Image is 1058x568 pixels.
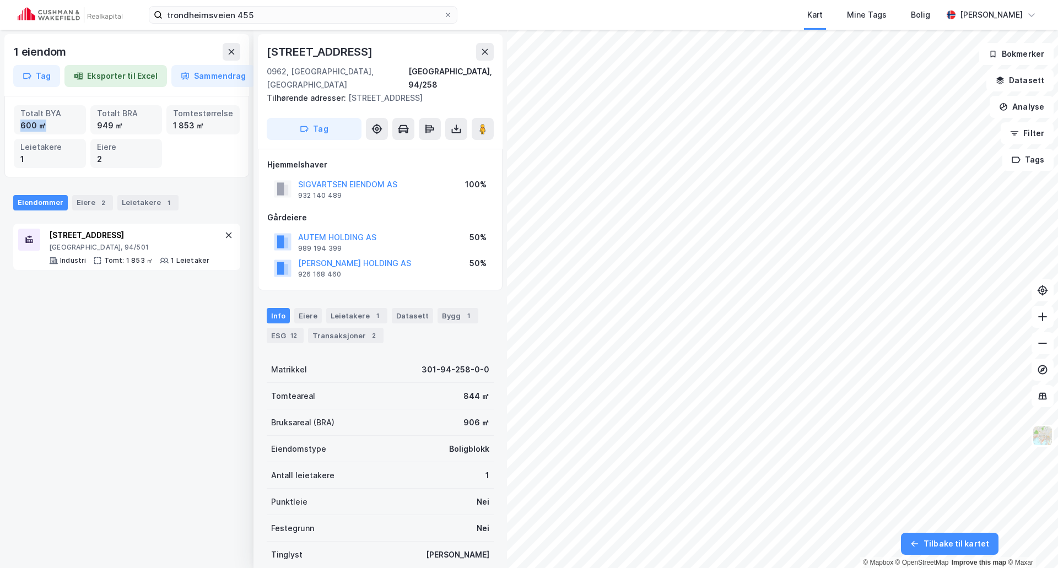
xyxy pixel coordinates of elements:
div: Eiendomstype [271,442,326,456]
button: Filter [1001,122,1054,144]
div: Totalt BYA [20,107,79,120]
span: Tilhørende adresser: [267,93,348,102]
button: Sammendrag [171,65,255,87]
div: 1 eiendom [13,43,68,61]
div: Bruksareal (BRA) [271,416,334,429]
div: [STREET_ADDRESS] [267,43,375,61]
div: Kontrollprogram for chat [1003,515,1058,568]
div: Nei [477,522,489,535]
div: 301-94-258-0-0 [422,363,489,376]
img: cushman-wakefield-realkapital-logo.202ea83816669bd177139c58696a8fa1.svg [18,7,122,23]
div: Matrikkel [271,363,307,376]
div: Eiere [97,141,156,153]
div: 932 140 489 [298,191,342,200]
div: ESG [267,328,304,343]
div: 12 [288,330,299,341]
div: Bygg [438,308,478,323]
div: Tomt: 1 853 ㎡ [104,256,154,265]
div: Leietakere [117,195,179,210]
div: Mine Tags [847,8,887,21]
div: Transaksjoner [308,328,384,343]
img: Z [1032,425,1053,446]
div: 2 [97,153,156,165]
div: 989 194 399 [298,244,342,253]
button: Tags [1002,149,1054,171]
div: 50% [469,231,487,244]
div: [PERSON_NAME] [960,8,1023,21]
div: Leietakere [326,308,387,323]
div: 1 Leietaker [171,256,209,265]
div: 1 [463,310,474,321]
div: 1 [163,197,174,208]
a: Mapbox [863,559,893,566]
div: Industri [60,256,87,265]
div: Nei [477,495,489,509]
div: [GEOGRAPHIC_DATA], 94/501 [49,243,209,252]
div: [PERSON_NAME] [426,548,489,561]
button: Eksporter til Excel [64,65,167,87]
div: 1 853 ㎡ [173,120,233,132]
div: Leietakere [20,141,79,153]
div: Hjemmelshaver [267,158,493,171]
div: Tinglyst [271,548,303,561]
div: 600 ㎡ [20,120,79,132]
div: 100% [465,178,487,191]
div: Tomteareal [271,390,315,403]
div: Totalt BRA [97,107,156,120]
div: 0962, [GEOGRAPHIC_DATA], [GEOGRAPHIC_DATA] [267,65,408,91]
div: Info [267,308,290,323]
button: Datasett [986,69,1054,91]
div: Eiere [72,195,113,210]
div: 2 [368,330,379,341]
div: Festegrunn [271,522,314,535]
button: Tilbake til kartet [901,533,998,555]
iframe: Chat Widget [1003,515,1058,568]
div: Bolig [911,8,930,21]
div: Datasett [392,308,433,323]
a: OpenStreetMap [895,559,949,566]
button: Tag [13,65,60,87]
div: Eiendommer [13,195,68,210]
button: Tag [267,118,361,140]
div: 926 168 460 [298,270,341,279]
button: Analyse [990,96,1054,118]
div: Kart [807,8,823,21]
div: [STREET_ADDRESS] [49,229,209,242]
div: Tomtestørrelse [173,107,233,120]
div: 2 [98,197,109,208]
input: Søk på adresse, matrikkel, gårdeiere, leietakere eller personer [163,7,444,23]
div: 949 ㎡ [97,120,156,132]
div: [STREET_ADDRESS] [267,91,485,105]
div: 844 ㎡ [463,390,489,403]
div: 906 ㎡ [463,416,489,429]
div: Punktleie [271,495,307,509]
div: Boligblokk [449,442,489,456]
div: Gårdeiere [267,211,493,224]
div: [GEOGRAPHIC_DATA], 94/258 [408,65,494,91]
div: 1 [372,310,383,321]
div: Antall leietakere [271,469,334,482]
a: Improve this map [952,559,1006,566]
div: Eiere [294,308,322,323]
div: 1 [485,469,489,482]
button: Bokmerker [979,43,1054,65]
div: 50% [469,257,487,270]
div: 1 [20,153,79,165]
